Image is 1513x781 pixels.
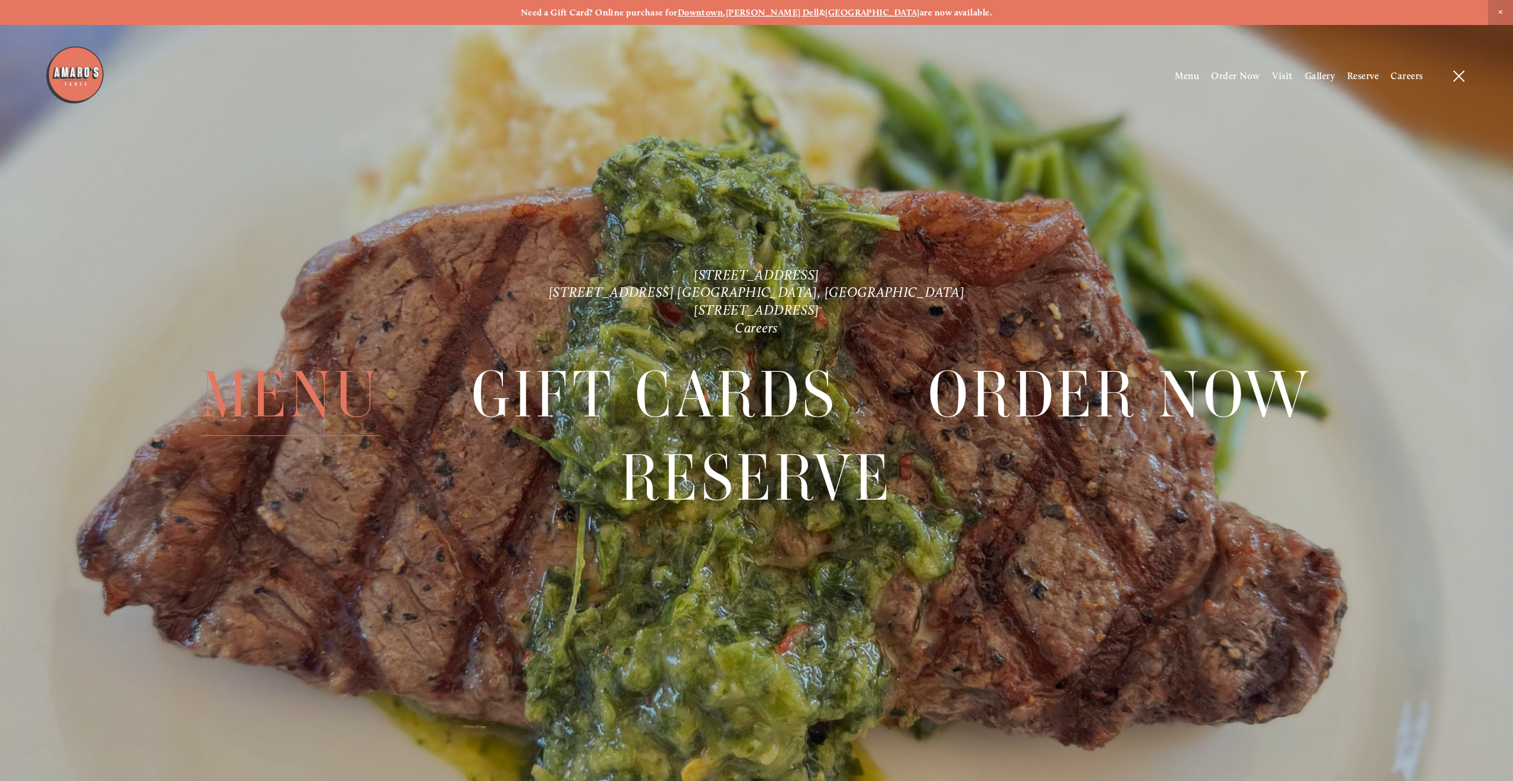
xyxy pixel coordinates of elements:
a: Careers [735,319,778,336]
a: [GEOGRAPHIC_DATA] [825,7,920,18]
a: Gift Cards [471,353,838,435]
a: Menu [201,353,380,435]
strong: , [723,7,725,18]
a: [STREET_ADDRESS] [GEOGRAPHIC_DATA], [GEOGRAPHIC_DATA] [549,284,965,300]
a: Visit [1272,70,1292,81]
a: [STREET_ADDRESS] [694,302,819,318]
span: Reserve [620,437,893,519]
strong: Need a Gift Card? Online purchase for [521,7,678,18]
a: Reserve [1347,70,1379,81]
a: Gallery [1305,70,1335,81]
a: Order Now [1211,70,1260,81]
strong: are now available. [920,7,992,18]
img: Amaro's Table [45,45,105,105]
a: Careers [1391,70,1423,81]
a: Menu [1175,70,1199,81]
a: [STREET_ADDRESS] [694,266,819,283]
a: [PERSON_NAME] Dell [726,7,819,18]
strong: & [819,7,825,18]
a: Downtown [678,7,724,18]
a: Reserve [620,437,893,519]
a: Order Now [928,353,1312,435]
